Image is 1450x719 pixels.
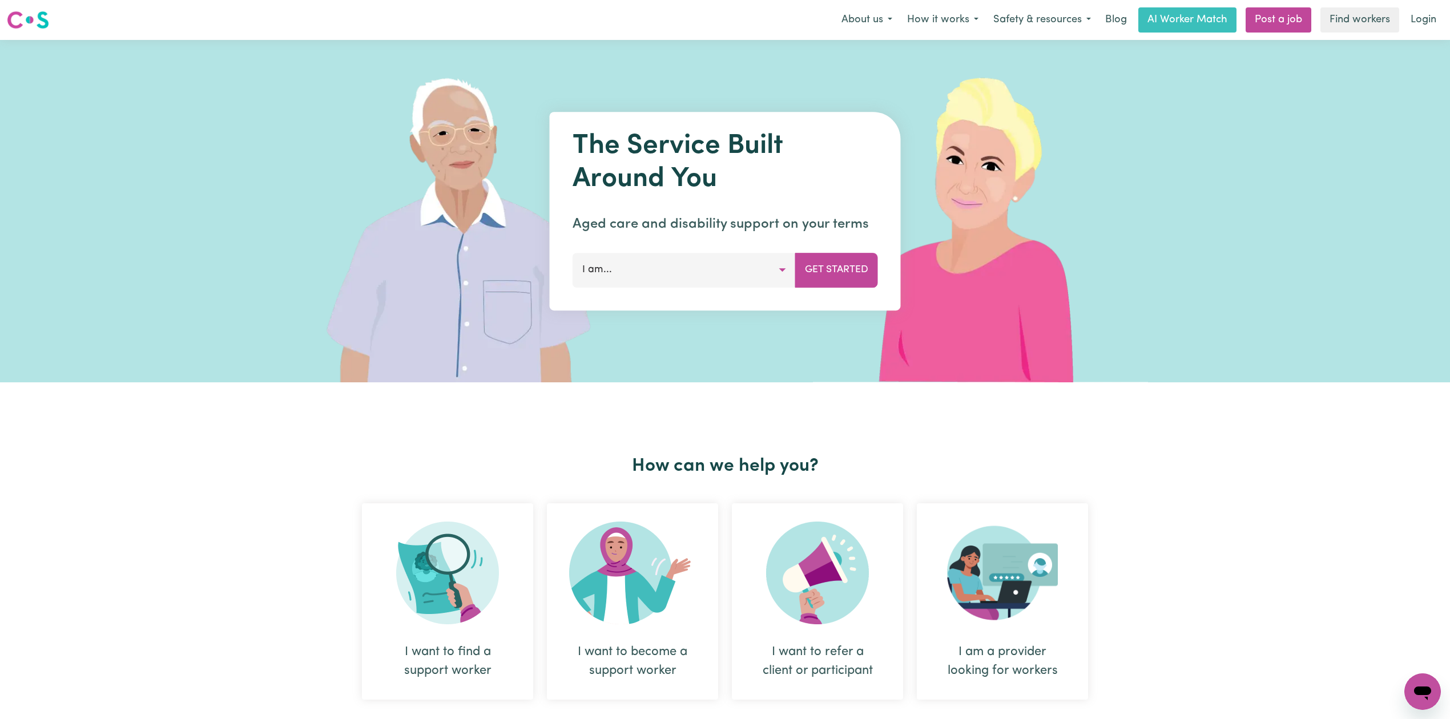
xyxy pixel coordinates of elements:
iframe: Button to launch messaging window [1404,673,1441,710]
img: Search [396,522,499,624]
button: I am... [573,253,796,287]
a: Careseekers logo [7,7,49,33]
a: Blog [1098,7,1134,33]
h2: How can we help you? [355,455,1095,477]
button: Get Started [795,253,878,287]
div: I want to refer a client or participant [759,643,876,680]
p: Aged care and disability support on your terms [573,214,878,235]
div: I want to find a support worker [362,503,533,700]
a: Find workers [1320,7,1399,33]
a: AI Worker Match [1138,7,1236,33]
img: Careseekers logo [7,10,49,30]
img: Provider [947,522,1058,624]
a: Login [1404,7,1443,33]
div: I want to become a support worker [574,643,691,680]
button: About us [834,8,900,32]
div: I am a provider looking for workers [944,643,1061,680]
h1: The Service Built Around You [573,130,878,196]
button: Safety & resources [986,8,1098,32]
div: I want to become a support worker [547,503,718,700]
div: I want to refer a client or participant [732,503,903,700]
a: Post a job [1246,7,1311,33]
button: How it works [900,8,986,32]
img: Become Worker [569,522,696,624]
img: Refer [766,522,869,624]
div: I am a provider looking for workers [917,503,1088,700]
div: I want to find a support worker [389,643,506,680]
